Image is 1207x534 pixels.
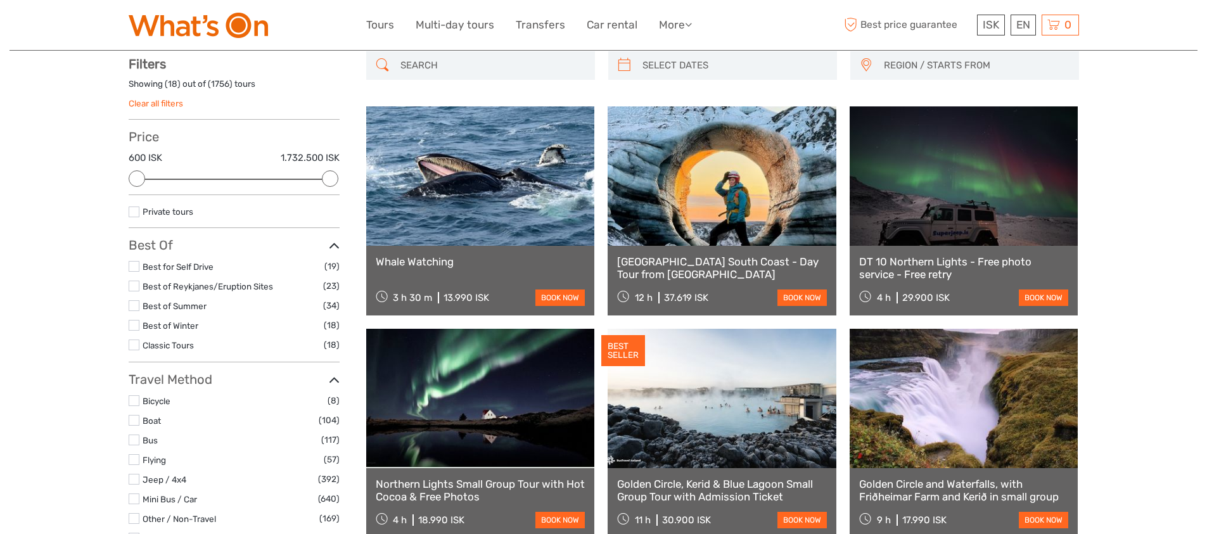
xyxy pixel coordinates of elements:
span: 4 h [393,514,407,526]
div: Showing ( ) out of ( ) tours [129,78,340,98]
span: 0 [1063,18,1073,31]
a: book now [777,512,827,528]
span: (117) [321,433,340,447]
div: BEST SELLER [601,335,645,367]
label: 600 ISK [129,151,162,165]
span: 9 h [877,514,891,526]
a: More [659,16,692,34]
span: (104) [319,413,340,428]
p: We're away right now. Please check back later! [18,22,143,32]
h3: Price [129,129,340,144]
h3: Travel Method [129,372,340,387]
a: Flying [143,455,166,465]
span: (23) [323,279,340,293]
div: 17.990 ISK [902,514,947,526]
a: Clear all filters [129,98,183,108]
a: Whale Watching [376,255,585,268]
span: (34) [323,298,340,313]
label: 18 [168,78,177,90]
a: Car rental [587,16,637,34]
span: (19) [324,259,340,274]
a: Boat [143,416,161,426]
div: 37.619 ISK [664,292,708,303]
a: Other / Non-Travel [143,514,216,524]
a: Golden Circle, Kerid & Blue Lagoon Small Group Tour with Admission Ticket [617,478,827,504]
span: 4 h [877,292,891,303]
a: Golden Circle and Waterfalls, with Friðheimar Farm and Kerið in small group [859,478,1069,504]
span: (18) [324,338,340,352]
a: book now [535,289,585,306]
a: Private tours [143,207,193,217]
a: Bus [143,435,158,445]
input: SELECT DATES [637,54,831,77]
a: book now [1019,289,1068,306]
button: Open LiveChat chat widget [146,20,161,35]
div: 29.900 ISK [902,292,950,303]
span: ISK [983,18,999,31]
a: Multi-day tours [416,16,494,34]
a: Best of Reykjanes/Eruption Sites [143,281,273,291]
span: (640) [318,492,340,506]
div: 13.990 ISK [444,292,489,303]
input: SEARCH [395,54,589,77]
span: 11 h [635,514,651,526]
span: (392) [318,472,340,486]
div: 30.900 ISK [662,514,711,526]
span: 12 h [635,292,653,303]
a: [GEOGRAPHIC_DATA] South Coast - Day Tour from [GEOGRAPHIC_DATA] [617,255,827,281]
h3: Best Of [129,238,340,253]
span: (18) [324,318,340,333]
a: Jeep / 4x4 [143,474,186,485]
span: 3 h 30 m [393,292,432,303]
a: DT 10 Northern Lights - Free photo service - Free retry [859,255,1069,281]
span: (57) [324,452,340,467]
a: Classic Tours [143,340,194,350]
a: Northern Lights Small Group Tour with Hot Cocoa & Free Photos [376,478,585,504]
span: (169) [319,511,340,526]
div: 18.990 ISK [418,514,464,526]
label: 1756 [211,78,229,90]
a: Best of Winter [143,321,198,331]
label: 1.732.500 ISK [281,151,340,165]
a: Transfers [516,16,565,34]
a: book now [535,512,585,528]
a: book now [1019,512,1068,528]
span: Best price guarantee [841,15,974,35]
a: Best of Summer [143,301,207,311]
a: Best for Self Drive [143,262,214,272]
span: (8) [328,393,340,408]
button: REGION / STARTS FROM [878,55,1073,76]
a: Tours [366,16,394,34]
img: What's On [129,13,268,38]
a: Bicycle [143,396,170,406]
strong: Filters [129,56,166,72]
a: book now [777,289,827,306]
div: EN [1011,15,1036,35]
a: Mini Bus / Car [143,494,197,504]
